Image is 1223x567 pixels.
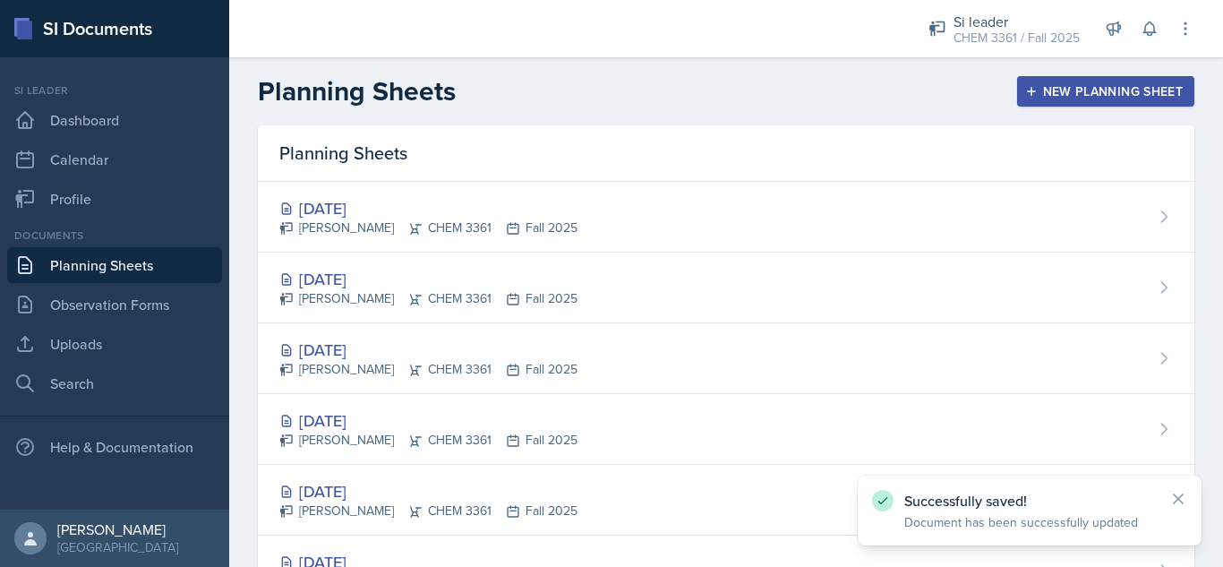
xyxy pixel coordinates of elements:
[258,253,1194,323] a: [DATE] [PERSON_NAME]CHEM 3361Fall 2025
[258,465,1194,536] a: [DATE] [PERSON_NAME]CHEM 3361Fall 2025
[258,394,1194,465] a: [DATE] [PERSON_NAME]CHEM 3361Fall 2025
[279,219,577,237] div: [PERSON_NAME] CHEM 3361 Fall 2025
[954,11,1080,32] div: Si leader
[258,323,1194,394] a: [DATE] [PERSON_NAME]CHEM 3361Fall 2025
[1017,76,1194,107] button: New Planning Sheet
[7,326,222,362] a: Uploads
[904,492,1155,510] p: Successfully saved!
[258,182,1194,253] a: [DATE] [PERSON_NAME]CHEM 3361Fall 2025
[7,82,222,99] div: Si leader
[57,520,178,538] div: [PERSON_NAME]
[279,289,577,308] div: [PERSON_NAME] CHEM 3361 Fall 2025
[7,287,222,322] a: Observation Forms
[7,102,222,138] a: Dashboard
[258,75,456,107] h2: Planning Sheets
[7,365,222,401] a: Search
[279,267,577,291] div: [DATE]
[57,538,178,556] div: [GEOGRAPHIC_DATA]
[7,247,222,283] a: Planning Sheets
[7,429,222,465] div: Help & Documentation
[1029,84,1183,99] div: New Planning Sheet
[954,29,1080,47] div: CHEM 3361 / Fall 2025
[7,142,222,177] a: Calendar
[7,228,222,244] div: Documents
[258,125,1194,182] div: Planning Sheets
[904,513,1155,531] p: Document has been successfully updated
[279,360,577,379] div: [PERSON_NAME] CHEM 3361 Fall 2025
[279,408,577,433] div: [DATE]
[7,181,222,217] a: Profile
[279,502,577,520] div: [PERSON_NAME] CHEM 3361 Fall 2025
[279,196,577,220] div: [DATE]
[279,431,577,450] div: [PERSON_NAME] CHEM 3361 Fall 2025
[279,479,577,503] div: [DATE]
[279,338,577,362] div: [DATE]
